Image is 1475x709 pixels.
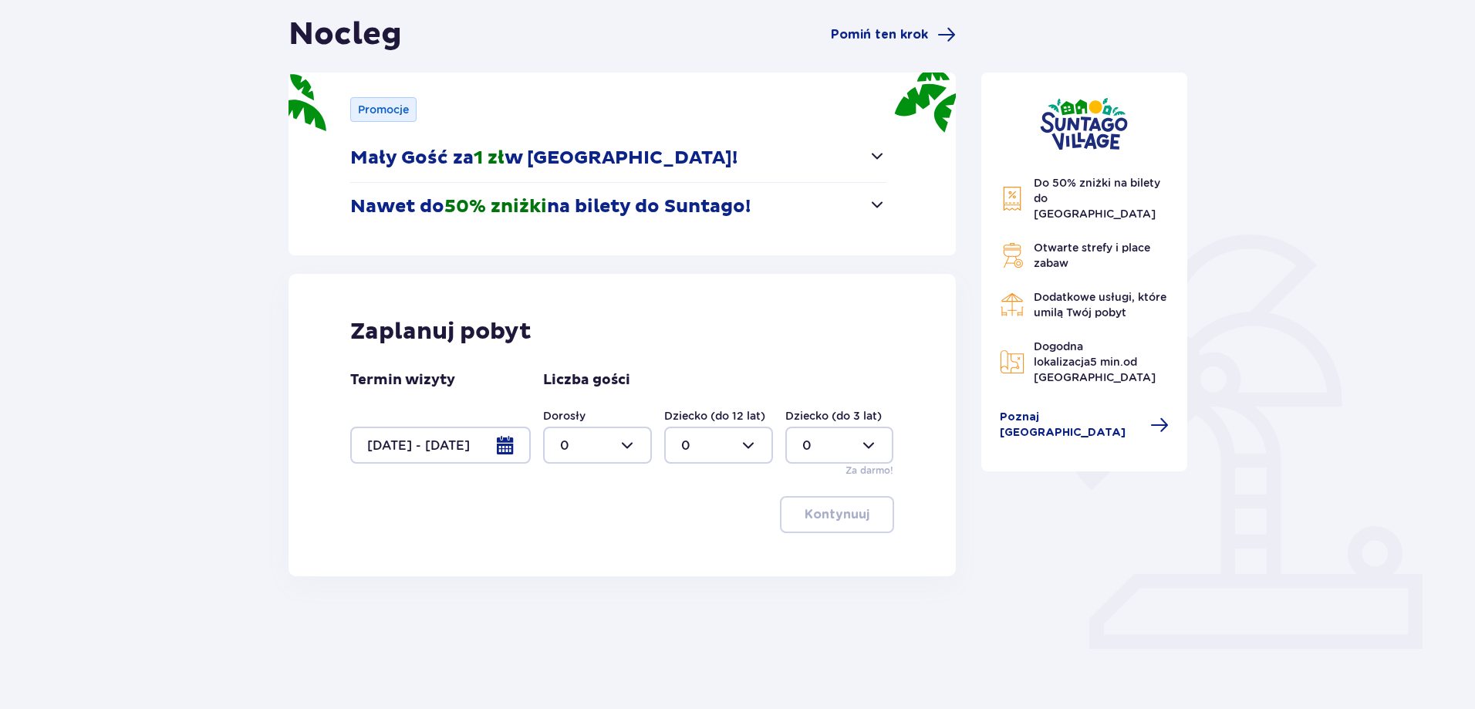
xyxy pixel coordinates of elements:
span: Do 50% zniżki na bilety do [GEOGRAPHIC_DATA] [1034,177,1160,220]
p: Za darmo! [846,464,893,478]
span: Pomiń ten krok [831,26,928,43]
span: Poznaj [GEOGRAPHIC_DATA] [1000,410,1142,441]
p: Mały Gość za w [GEOGRAPHIC_DATA]! [350,147,737,170]
img: Suntago Village [1040,97,1128,150]
img: Grill Icon [1000,243,1024,268]
button: Mały Gość za1 złw [GEOGRAPHIC_DATA]! [350,134,886,182]
p: Nawet do na bilety do Suntago! [350,195,751,218]
img: Discount Icon [1000,186,1024,211]
p: Promocje [358,102,409,117]
p: Termin wizyty [350,371,455,390]
label: Dziecko (do 12 lat) [664,408,765,424]
img: Restaurant Icon [1000,292,1024,317]
span: 1 zł [474,147,505,170]
span: Dodatkowe usługi, które umilą Twój pobyt [1034,291,1166,319]
span: 50% zniżki [444,195,547,218]
button: Kontynuuj [780,496,894,533]
a: Pomiń ten krok [831,25,956,44]
label: Dziecko (do 3 lat) [785,408,882,424]
p: Kontynuuj [805,506,869,523]
h1: Nocleg [289,15,402,54]
p: Zaplanuj pobyt [350,317,532,346]
span: Dogodna lokalizacja od [GEOGRAPHIC_DATA] [1034,340,1156,383]
a: Poznaj [GEOGRAPHIC_DATA] [1000,410,1170,441]
img: Map Icon [1000,349,1024,374]
p: Liczba gości [543,371,630,390]
span: Otwarte strefy i place zabaw [1034,241,1150,269]
button: Nawet do50% zniżkina bilety do Suntago! [350,183,886,231]
label: Dorosły [543,408,586,424]
span: 5 min. [1090,356,1123,368]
